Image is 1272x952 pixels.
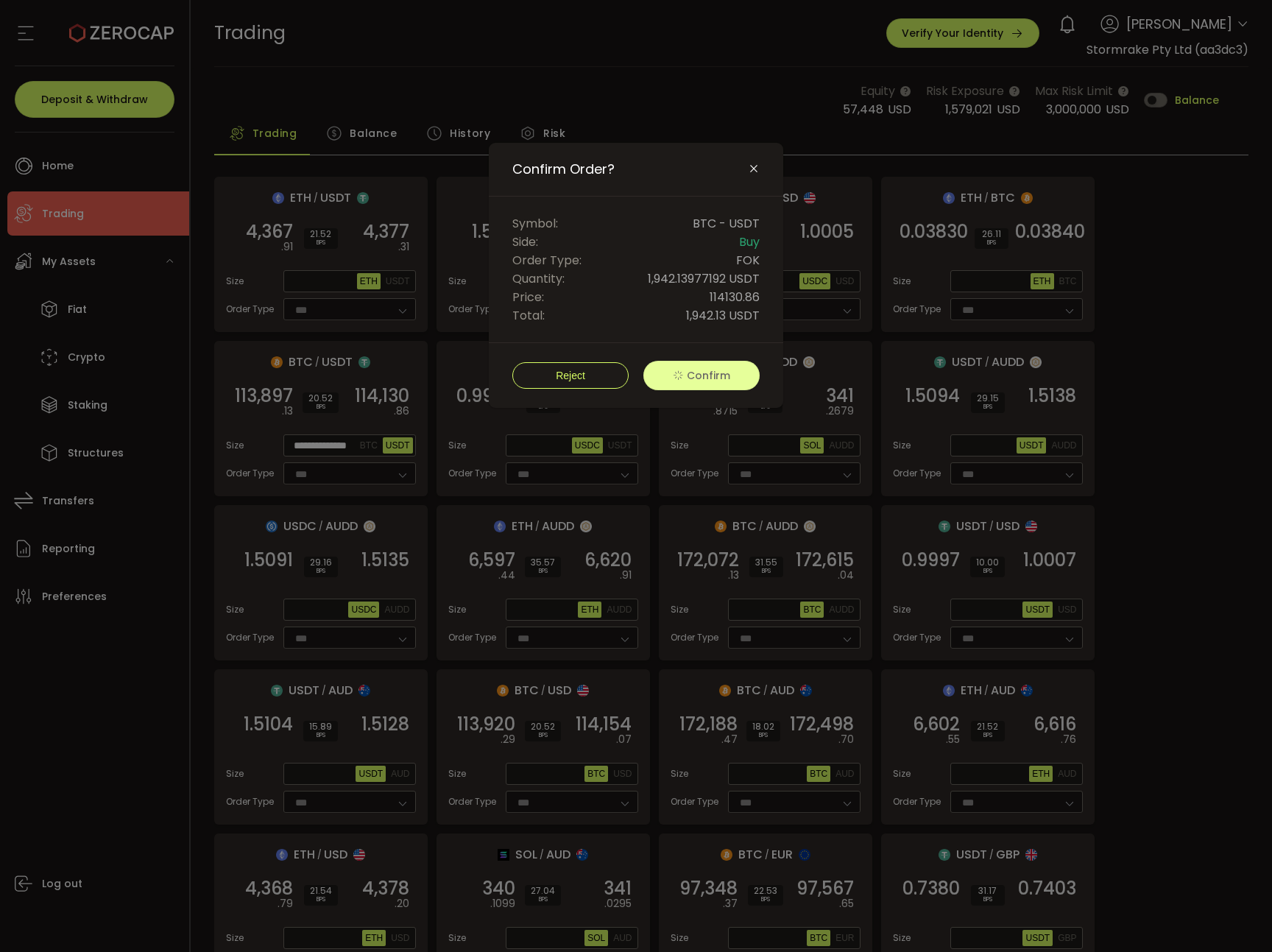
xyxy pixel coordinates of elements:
span: 114130.86 [710,288,760,306]
span: Buy [739,233,760,251]
span: Reject [556,370,585,381]
span: 1,942.13 USDT [686,306,760,325]
span: Symbol: [512,214,558,233]
span: Confirm Order? [512,161,615,178]
span: 1,942.13977192 USDT [648,269,760,288]
button: Close [748,163,760,176]
span: FOK [736,251,760,269]
span: BTC - USDT [693,214,760,233]
span: Side: [512,233,538,251]
button: Reject [512,362,629,389]
div: Confirm Order? [489,143,783,408]
span: Quantity: [512,269,565,288]
span: Order Type: [512,251,582,269]
iframe: Chat Widget [1097,793,1272,952]
span: Price: [512,288,544,306]
span: Total: [512,306,545,325]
